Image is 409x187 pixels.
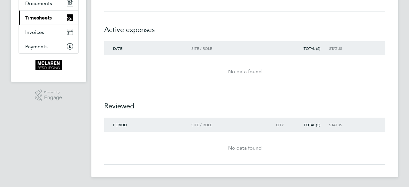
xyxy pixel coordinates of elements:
img: mclaren-logo-retina.png [35,60,61,70]
h2: Reviewed [104,88,385,118]
span: Timesheets [25,15,52,21]
span: Invoices [25,29,44,35]
a: Powered byEngage [35,90,62,102]
div: Total (£) [293,122,329,127]
span: Powered by [44,90,62,95]
a: Timesheets [19,11,78,25]
div: Status [329,122,368,127]
div: Site / Role [191,122,265,127]
a: Go to home page [19,60,79,70]
div: Total (£) [293,46,329,51]
h2: Active expenses [104,12,385,41]
div: No data found [104,144,385,152]
div: Site / Role [191,46,265,51]
span: Documents [25,0,52,6]
span: Engage [44,95,62,100]
div: No data found [104,68,385,75]
div: Status [329,46,368,51]
span: Period [113,122,127,127]
div: Date [104,46,191,51]
div: Qty [265,122,293,127]
a: Payments [19,39,78,53]
span: Payments [25,43,48,50]
a: Invoices [19,25,78,39]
